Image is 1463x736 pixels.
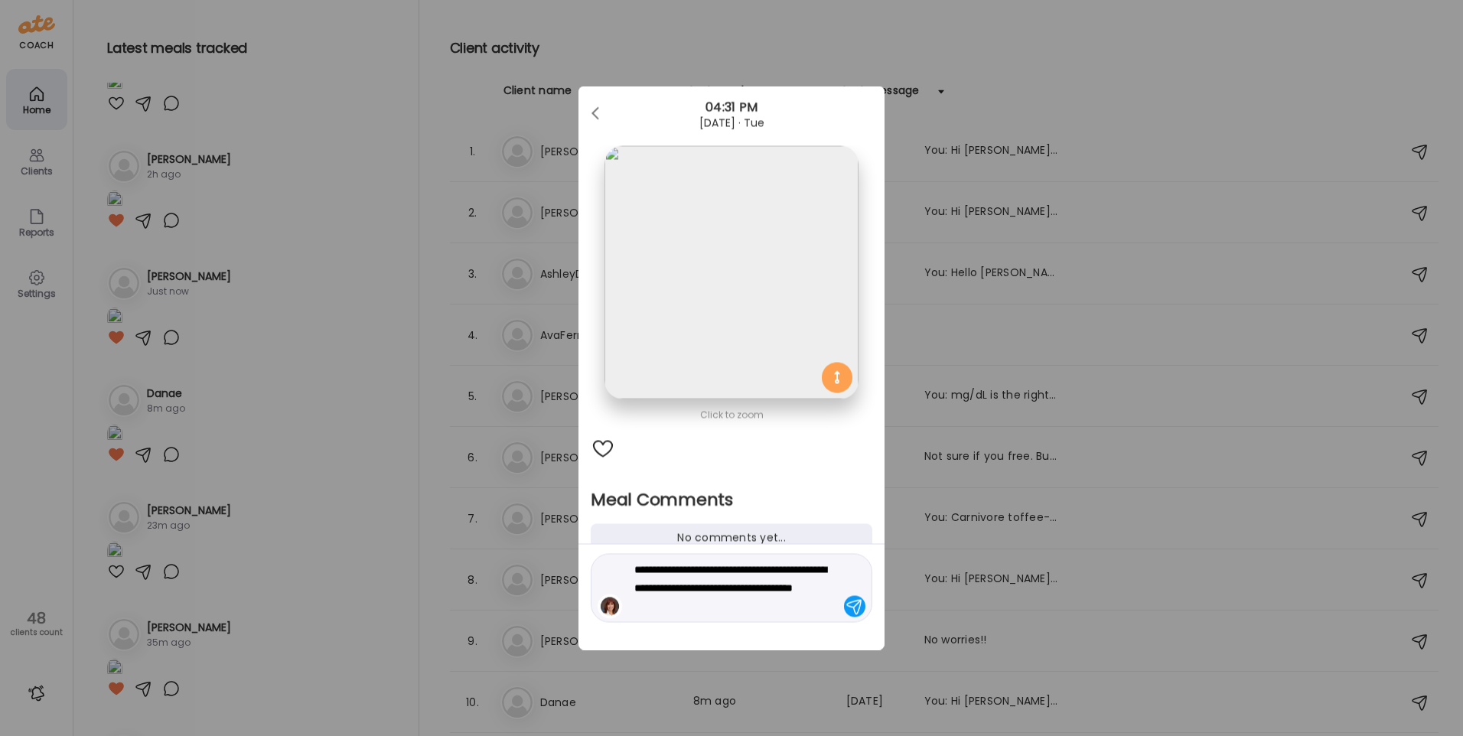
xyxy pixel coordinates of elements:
[591,489,872,512] h2: Meal Comments
[578,99,885,117] div: 04:31 PM
[591,524,872,552] div: No comments yet...
[591,406,872,425] div: Click to zoom
[578,117,885,129] div: [DATE] · Tue
[604,146,858,399] img: images%2FrYmowKdd3sNiGaVUJ532DWvZ6YJ3%2FGF2LVmPKseroiJ5Eoy3s%2FF9XS0IHBVNyIb1IqHIdQ_1080
[599,596,621,617] img: avatars%2FVgMyOcVd4Yg9hlzjorsLrseI4Hn1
